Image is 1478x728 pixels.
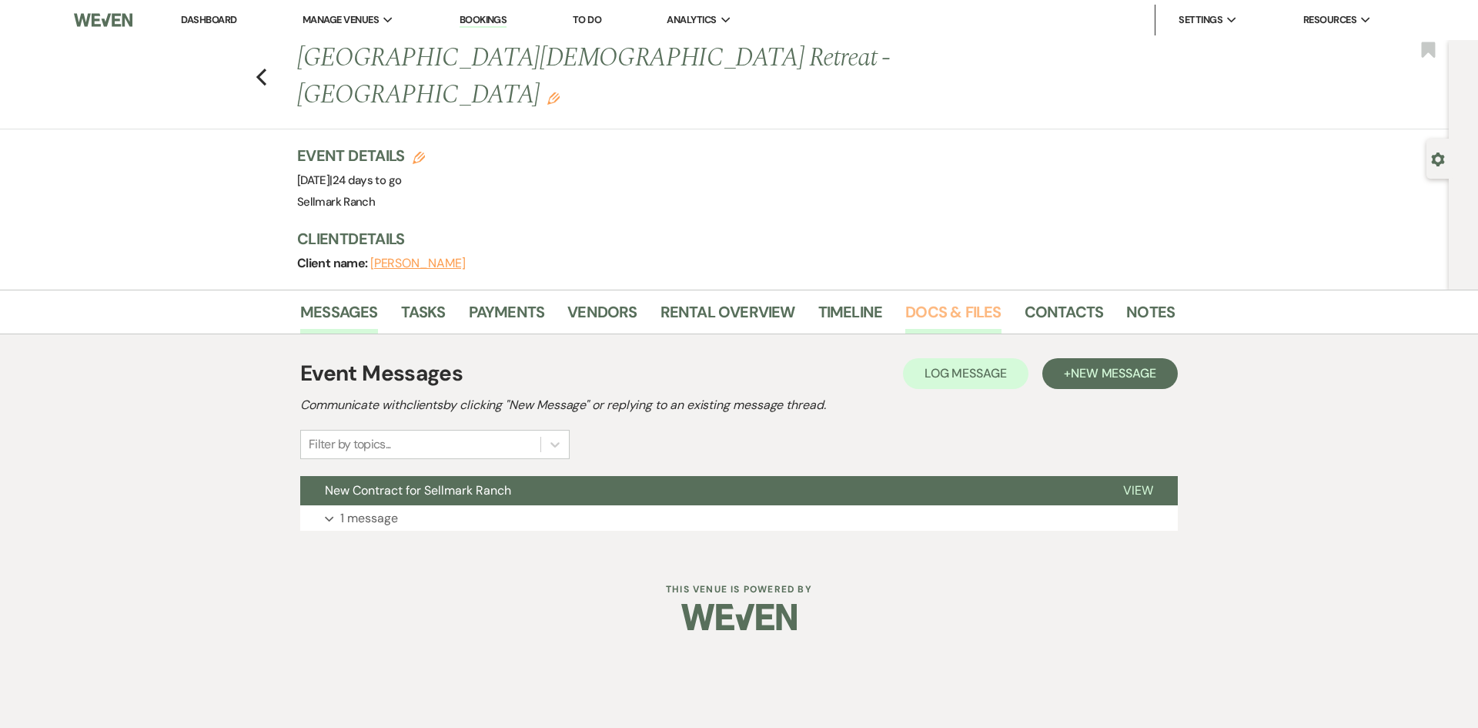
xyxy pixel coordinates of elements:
span: New Message [1071,365,1156,381]
button: Open lead details [1431,151,1445,166]
button: Log Message [903,358,1028,389]
a: Dashboard [181,13,236,26]
button: New Contract for Sellmark Ranch [300,476,1098,505]
a: Contacts [1025,300,1104,334]
a: Messages [300,300,378,334]
h1: Event Messages [300,357,463,390]
span: Sellmark Ranch [297,194,375,210]
span: Log Message [925,365,1007,381]
span: [DATE] [297,173,401,188]
a: Bookings [460,13,507,28]
button: [PERSON_NAME] [370,257,466,270]
button: 1 message [300,505,1178,532]
button: +New Message [1042,358,1178,389]
div: Filter by topics... [309,435,391,454]
button: Edit [547,91,560,105]
button: View [1098,476,1178,505]
h3: Event Details [297,145,425,166]
a: To Do [573,13,601,26]
a: Notes [1126,300,1175,334]
a: Timeline [818,300,883,334]
a: Rental Overview [660,300,795,334]
p: 1 message [340,508,398,528]
span: 24 days to go [333,173,402,188]
a: Payments [469,300,545,334]
a: Vendors [567,300,637,334]
span: Analytics [667,12,716,28]
span: | [329,173,401,188]
span: New Contract for Sellmark Ranch [325,482,511,498]
h3: Client Details [297,228,1159,250]
span: Manage Venues [303,12,379,28]
span: Resources [1303,12,1356,28]
a: Docs & Files [905,300,1001,334]
span: Settings [1179,12,1222,28]
h1: [GEOGRAPHIC_DATA][DEMOGRAPHIC_DATA] Retreat - [GEOGRAPHIC_DATA] [297,40,987,113]
a: Tasks [401,300,446,334]
span: View [1123,482,1153,498]
h2: Communicate with clients by clicking "New Message" or replying to an existing message thread. [300,396,1178,414]
img: Weven Logo [681,590,797,644]
img: Weven Logo [74,4,132,36]
span: Client name: [297,255,370,271]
